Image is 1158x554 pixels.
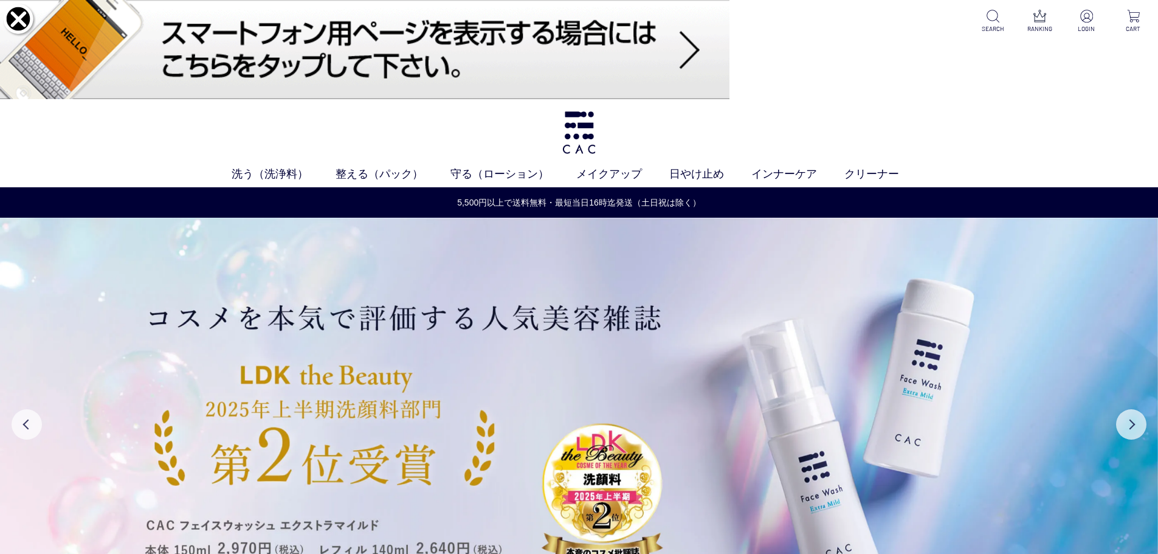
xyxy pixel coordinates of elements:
button: Previous [12,409,42,440]
button: Next [1116,409,1146,440]
a: 守る（ローション） [450,166,576,182]
p: SEARCH [978,24,1008,33]
a: 日やけ止め [669,166,751,182]
a: SEARCH [978,10,1008,33]
a: LOGIN [1072,10,1101,33]
p: RANKING [1025,24,1055,33]
a: RANKING [1025,10,1055,33]
p: LOGIN [1072,24,1101,33]
a: CART [1118,10,1148,33]
a: メイクアップ [576,166,669,182]
p: CART [1118,24,1148,33]
a: 整える（パック） [336,166,450,182]
a: 洗う（洗浄料） [232,166,336,182]
a: インナーケア [751,166,844,182]
img: logo [560,111,598,154]
a: 5,500円以上で送料無料・最短当日16時迄発送（土日祝は除く） [1,196,1157,209]
a: クリーナー [844,166,926,182]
